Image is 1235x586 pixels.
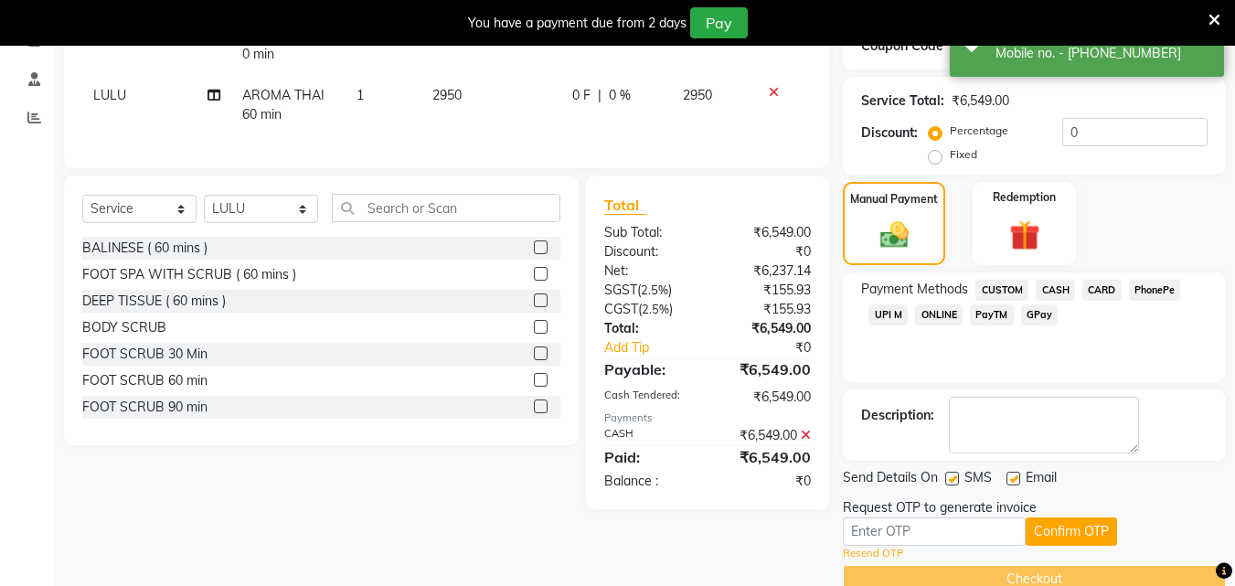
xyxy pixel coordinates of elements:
[950,123,1008,139] label: Percentage
[82,265,296,284] div: FOOT SPA WITH SCRUB ( 60 mins )
[975,280,1028,301] span: CUSTOM
[591,472,708,491] div: Balance :
[964,468,992,491] span: SMS
[728,338,825,357] div: ₹0
[604,410,811,426] div: Payments
[82,398,208,417] div: FOOT SCRUB 90 min
[82,239,208,258] div: BALINESE ( 60 mins )
[591,358,708,380] div: Payable:
[868,304,908,325] span: UPI M
[591,281,708,300] div: ( )
[708,223,825,242] div: ₹6,549.00
[690,7,748,38] button: Pay
[708,261,825,281] div: ₹6,237.14
[708,281,825,300] div: ₹155.93
[952,91,1009,111] div: ₹6,549.00
[82,371,208,390] div: FOOT SCRUB 60 min
[1036,280,1075,301] span: CASH
[82,345,208,364] div: FOOT SCRUB 30 Min
[850,191,938,208] label: Manual Payment
[642,302,669,316] span: 2.5%
[708,426,825,445] div: ₹6,549.00
[708,472,825,491] div: ₹0
[1000,217,1049,254] img: _gift.svg
[591,319,708,338] div: Total:
[843,498,1037,517] div: Request OTP to generate invoice
[843,546,903,561] a: Resend OTP
[591,338,727,357] a: Add Tip
[591,242,708,261] div: Discount:
[1082,280,1122,301] span: CARD
[357,87,364,103] span: 1
[708,358,825,380] div: ₹6,549.00
[242,87,325,123] span: AROMA THAI 60 min
[604,196,646,215] span: Total
[993,189,1056,206] label: Redemption
[1021,304,1059,325] span: GPay
[861,406,934,425] div: Description:
[843,517,1026,546] input: Enter OTP
[604,282,637,298] span: SGST
[1026,468,1057,491] span: Email
[591,261,708,281] div: Net:
[708,319,825,338] div: ₹6,549.00
[871,218,918,251] img: _cash.svg
[861,37,976,56] div: Coupon Code
[591,426,708,445] div: CASH
[591,223,708,242] div: Sub Total:
[708,300,825,319] div: ₹155.93
[82,318,166,337] div: BODY SCRUB
[708,388,825,407] div: ₹6,549.00
[1129,280,1181,301] span: PhonePe
[1026,517,1117,546] button: Confirm OTP
[591,300,708,319] div: ( )
[604,301,638,317] span: CGST
[609,86,631,105] span: 0 %
[332,194,560,222] input: Search or Scan
[708,242,825,261] div: ₹0
[861,91,944,111] div: Service Total:
[915,304,963,325] span: ONLINE
[572,86,591,105] span: 0 F
[641,282,668,297] span: 2.5%
[591,388,708,407] div: Cash Tendered:
[970,304,1014,325] span: PayTM
[683,87,712,103] span: 2950
[843,468,938,491] span: Send Details On
[861,280,968,299] span: Payment Methods
[708,446,825,468] div: ₹6,549.00
[468,14,687,33] div: You have a payment due from 2 days
[432,87,462,103] span: 2950
[598,86,602,105] span: |
[82,292,226,311] div: DEEP TISSUE ( 60 mins )
[591,446,708,468] div: Paid:
[861,123,918,143] div: Discount:
[93,87,126,103] span: LULU
[950,146,977,163] label: Fixed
